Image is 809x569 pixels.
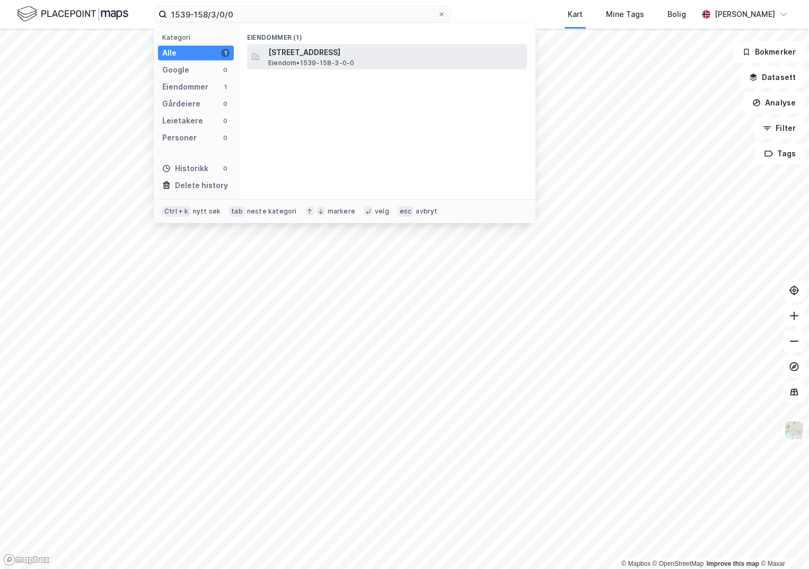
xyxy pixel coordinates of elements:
div: markere [328,207,355,216]
button: Datasett [740,67,805,88]
div: 1 [221,49,230,57]
img: logo.f888ab2527a4732fd821a326f86c7f29.svg [17,5,128,23]
a: OpenStreetMap [653,560,704,567]
div: [PERSON_NAME] [715,8,775,21]
div: Leietakere [162,114,203,127]
a: Mapbox [621,560,650,567]
div: Ctrl + k [162,206,191,217]
iframe: Chat Widget [756,518,809,569]
div: 0 [221,134,230,142]
div: Kategori [162,33,234,41]
div: Delete history [175,179,228,192]
div: Eiendommer (1) [239,25,535,44]
img: Z [784,420,804,440]
button: Filter [754,118,805,139]
button: Bokmerker [733,41,805,63]
span: Eiendom • 1539-158-3-0-0 [268,59,354,67]
input: Søk på adresse, matrikkel, gårdeiere, leietakere eller personer [167,6,437,22]
a: Improve this map [707,560,759,567]
div: avbryt [416,207,437,216]
div: 0 [221,117,230,125]
div: tab [229,206,245,217]
div: Alle [162,47,177,59]
span: [STREET_ADDRESS] [268,46,523,59]
div: 0 [221,164,230,173]
div: esc [398,206,414,217]
div: Google [162,64,189,76]
button: Tags [755,143,805,164]
div: Mine Tags [606,8,644,21]
div: nytt søk [193,207,221,216]
div: Eiendommer [162,81,208,93]
div: neste kategori [247,207,297,216]
div: Personer [162,131,197,144]
div: Kart [568,8,583,21]
div: 0 [221,100,230,108]
div: Historikk [162,162,208,175]
a: Mapbox homepage [3,554,50,566]
div: velg [375,207,389,216]
div: 1 [221,83,230,91]
div: Gårdeiere [162,97,200,110]
button: Analyse [743,92,805,113]
div: 0 [221,66,230,74]
div: Bolig [667,8,686,21]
